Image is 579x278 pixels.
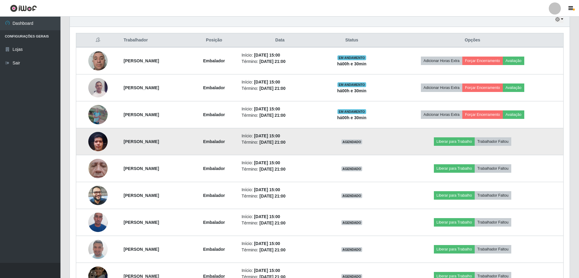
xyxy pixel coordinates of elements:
button: Adicionar Horas Extra [421,83,462,92]
strong: Embalador [203,220,225,225]
strong: Embalador [203,85,225,90]
time: [DATE] 15:00 [254,241,280,246]
button: Liberar para Trabalho [434,191,475,200]
button: Liberar para Trabalho [434,218,475,227]
img: 1748899512620.jpeg [88,232,108,267]
button: Avaliação [503,57,524,65]
strong: [PERSON_NAME] [124,112,159,117]
li: Início: [242,214,318,220]
li: Término: [242,85,318,92]
li: Início: [242,240,318,247]
button: Trabalhador Faltou [475,164,511,173]
time: [DATE] 15:00 [254,268,280,273]
span: EM ANDAMENTO [337,109,366,114]
li: Início: [242,79,318,85]
strong: Embalador [203,247,225,252]
strong: há 00 h e 30 min [337,88,366,93]
strong: Embalador [203,112,225,117]
button: Forçar Encerramento [462,83,503,92]
li: Término: [242,193,318,199]
strong: Embalador [203,139,225,144]
time: [DATE] 21:00 [259,167,285,172]
li: Término: [242,220,318,226]
span: AGENDADO [341,193,363,198]
span: AGENDADO [341,139,363,144]
strong: [PERSON_NAME] [124,58,159,63]
button: Avaliação [503,110,524,119]
time: [DATE] 21:00 [259,247,285,252]
button: Avaliação [503,83,524,92]
time: [DATE] 15:00 [254,214,280,219]
strong: há 00 h e 30 min [337,115,366,120]
time: [DATE] 15:00 [254,187,280,192]
button: Adicionar Horas Extra [421,57,462,65]
th: Posição [190,33,238,47]
time: [DATE] 21:00 [259,113,285,118]
li: Início: [242,106,318,112]
button: Trabalhador Faltou [475,245,511,253]
button: Trabalhador Faltou [475,191,511,200]
img: 1740566003126.jpeg [88,129,108,154]
button: Adicionar Horas Extra [421,110,462,119]
span: EM ANDAMENTO [337,82,366,87]
time: [DATE] 15:00 [254,106,280,111]
strong: [PERSON_NAME] [124,220,159,225]
img: CoreUI Logo [10,5,37,12]
time: [DATE] 21:00 [259,194,285,198]
strong: Embalador [203,166,225,171]
time: [DATE] 21:00 [259,221,285,225]
span: AGENDADO [341,247,363,252]
li: Início: [242,187,318,193]
span: EM ANDAMENTO [337,55,366,60]
li: Início: [242,267,318,274]
li: Término: [242,58,318,65]
strong: [PERSON_NAME] [124,85,159,90]
strong: [PERSON_NAME] [124,193,159,198]
button: Liberar para Trabalho [434,137,475,146]
time: [DATE] 21:00 [259,140,285,145]
time: [DATE] 15:00 [254,53,280,57]
button: Trabalhador Faltou [475,218,511,227]
button: Liberar para Trabalho [434,164,475,173]
time: [DATE] 21:00 [259,59,285,64]
time: [DATE] 15:00 [254,80,280,84]
li: Término: [242,139,318,146]
button: Trabalhador Faltou [475,137,511,146]
li: Término: [242,247,318,253]
span: AGENDADO [341,166,363,171]
li: Término: [242,112,318,119]
img: 1728497043228.jpeg [88,209,108,235]
button: Forçar Encerramento [462,57,503,65]
img: 1748216066032.jpeg [88,93,108,136]
th: Status [322,33,382,47]
time: [DATE] 15:00 [254,133,280,138]
th: Trabalhador [120,33,190,47]
img: 1741714811200.jpeg [88,75,108,100]
strong: [PERSON_NAME] [124,139,159,144]
img: 1724708797477.jpeg [88,48,108,74]
strong: Embalador [203,58,225,63]
li: Início: [242,52,318,58]
strong: [PERSON_NAME] [124,166,159,171]
span: AGENDADO [341,220,363,225]
time: [DATE] 21:00 [259,86,285,91]
strong: há 00 h e 30 min [337,61,366,66]
img: 1747494723003.jpeg [88,147,108,190]
th: Opções [382,33,563,47]
strong: [PERSON_NAME] [124,247,159,252]
button: Liberar para Trabalho [434,245,475,253]
li: Término: [242,166,318,172]
strong: Embalador [203,193,225,198]
li: Início: [242,160,318,166]
button: Forçar Encerramento [462,110,503,119]
li: Início: [242,133,318,139]
time: [DATE] 15:00 [254,160,280,165]
th: Data [238,33,322,47]
img: 1755090695387.jpeg [88,182,108,208]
